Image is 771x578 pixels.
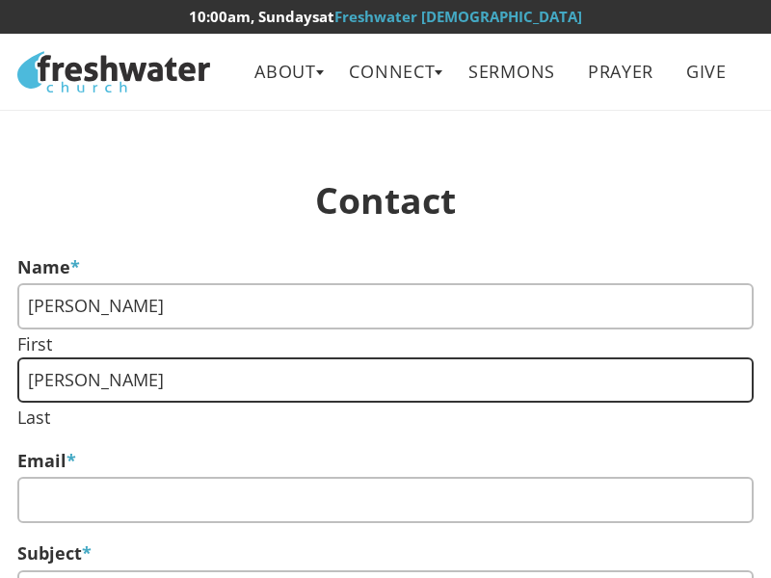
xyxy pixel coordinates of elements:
[17,9,754,25] h6: at
[335,50,450,93] a: Connect
[17,180,754,220] h1: Contact
[17,357,754,403] input: Last name
[334,7,582,26] a: Freshwater [DEMOGRAPHIC_DATA]
[673,50,741,93] a: Give
[17,540,92,566] label: Subject
[17,254,80,280] label: Name
[573,50,667,93] a: Prayer
[17,405,50,431] label: Last
[17,448,76,474] label: Email
[17,283,754,328] input: First name
[241,50,331,93] a: About
[17,331,52,357] label: First
[455,50,570,93] a: Sermons
[189,7,319,26] time: 10:00am, Sundays
[17,51,210,92] img: Freshwater Church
